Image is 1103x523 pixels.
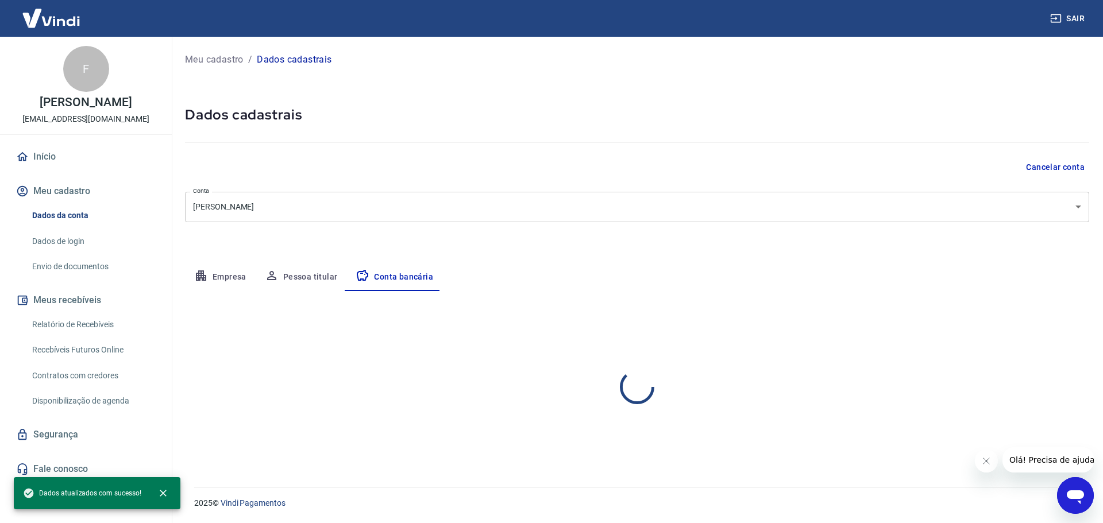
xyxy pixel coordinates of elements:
button: close [151,481,176,506]
p: / [248,53,252,67]
button: Conta bancária [346,264,442,291]
a: Disponibilização de agenda [28,389,158,413]
a: Vindi Pagamentos [221,498,286,507]
p: 2025 © [194,497,1075,509]
a: Meu cadastro [185,53,244,67]
a: Relatório de Recebíveis [28,313,158,336]
span: Dados atualizados com sucesso! [23,487,141,499]
button: Empresa [185,264,256,291]
iframe: Fechar mensagem [975,450,998,472]
button: Meu cadastro [14,179,158,204]
button: Sair [1048,8,1089,29]
a: Contratos com credores [28,364,158,388]
p: [EMAIL_ADDRESS][DOMAIN_NAME] [22,113,149,125]
span: Olá! Precisa de ajuda? [7,8,97,17]
a: Recebíveis Futuros Online [28,338,158,362]
a: Segurança [14,422,158,447]
a: Fale conosco [14,456,158,482]
p: [PERSON_NAME] [40,96,132,109]
a: Dados da conta [28,204,158,227]
p: Dados cadastrais [257,53,331,67]
iframe: Mensagem da empresa [1002,447,1094,472]
h5: Dados cadastrais [185,106,1089,124]
a: Envio de documentos [28,255,158,278]
img: Vindi [14,1,88,36]
button: Pessoa titular [256,264,347,291]
button: Cancelar conta [1021,157,1089,178]
div: [PERSON_NAME] [185,192,1089,222]
a: Início [14,144,158,169]
iframe: Botão para abrir a janela de mensagens [1057,477,1094,514]
button: Meus recebíveis [14,288,158,313]
div: F [63,46,109,92]
label: Conta [193,187,209,195]
a: Dados de login [28,230,158,253]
